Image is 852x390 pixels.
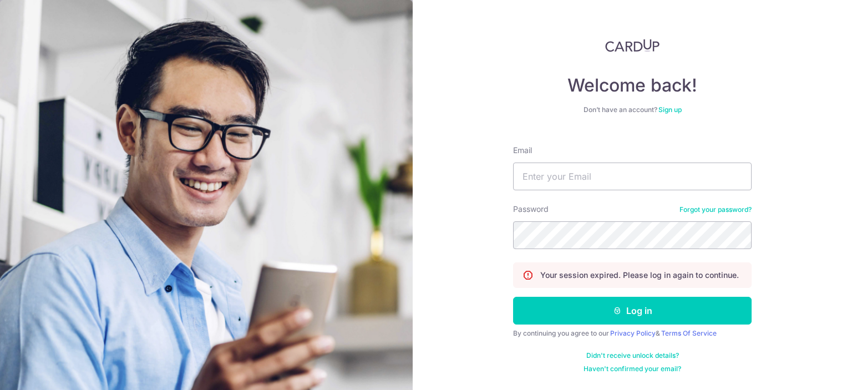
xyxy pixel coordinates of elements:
div: By continuing you agree to our & [513,329,752,338]
a: Sign up [658,105,682,114]
a: Didn't receive unlock details? [586,351,679,360]
div: Don’t have an account? [513,105,752,114]
button: Log in [513,297,752,325]
label: Password [513,204,549,215]
img: CardUp Logo [605,39,660,52]
label: Email [513,145,532,156]
input: Enter your Email [513,163,752,190]
a: Forgot your password? [679,205,752,214]
h4: Welcome back! [513,74,752,97]
a: Haven't confirmed your email? [584,364,681,373]
a: Privacy Policy [610,329,656,337]
a: Terms Of Service [661,329,717,337]
p: Your session expired. Please log in again to continue. [540,270,739,281]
